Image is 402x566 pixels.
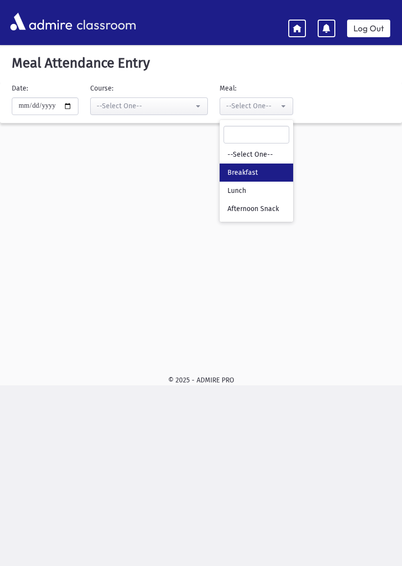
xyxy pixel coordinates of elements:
span: Breakfast [227,168,258,178]
img: AdmirePro [8,10,75,33]
div: --Select One-- [226,101,279,111]
span: Afternoon Snack [227,204,279,214]
h5: Meal Attendance Entry [8,55,394,71]
span: --Select One-- [227,150,273,160]
a: Log Out [347,20,390,37]
button: --Select One-- [220,97,293,115]
input: Search [224,126,289,143]
label: Course: [90,83,113,94]
button: --Select One-- [90,97,208,115]
span: classroom [75,9,136,35]
div: © 2025 - ADMIRE PRO [8,375,394,385]
span: Lunch [227,186,246,196]
label: Meal: [220,83,236,94]
label: Date: [12,83,28,94]
div: --Select One-- [97,101,194,111]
